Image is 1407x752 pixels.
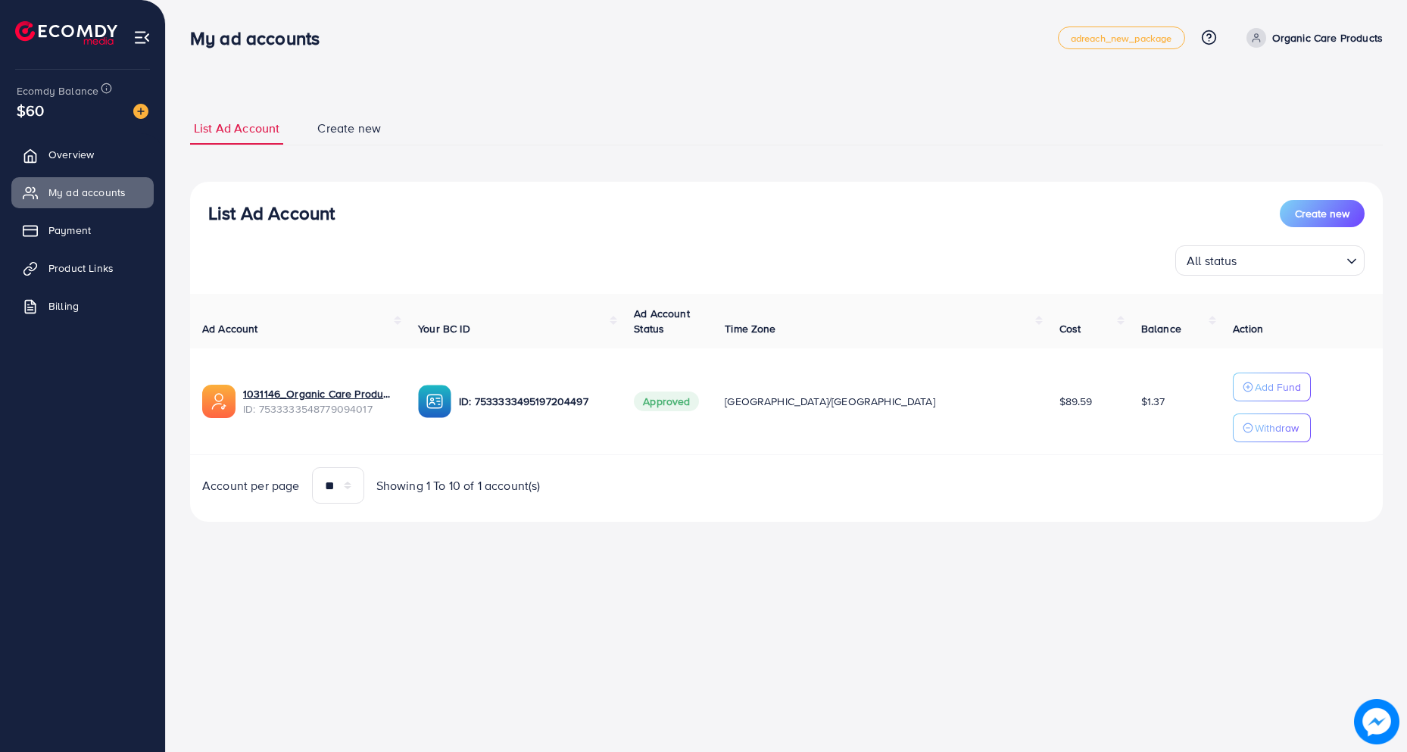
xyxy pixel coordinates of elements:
a: My ad accounts [11,177,154,208]
input: Search for option [1242,247,1340,272]
h3: My ad accounts [190,27,332,49]
span: $60 [17,99,44,121]
img: image [1356,701,1399,744]
span: Ad Account [202,321,258,336]
span: List Ad Account [194,120,279,137]
a: adreach_new_package [1058,27,1185,49]
a: Payment [11,215,154,245]
span: Balance [1141,321,1181,336]
span: My ad accounts [48,185,126,200]
p: ID: 7533333495197204497 [459,392,610,410]
span: Ecomdy Balance [17,83,98,98]
p: Withdraw [1255,419,1299,437]
span: Product Links [48,261,114,276]
span: Overview [48,147,94,162]
span: Create new [317,120,381,137]
a: Product Links [11,253,154,283]
span: Payment [48,223,91,238]
span: Cost [1059,321,1081,336]
img: ic-ads-acc.e4c84228.svg [202,385,236,418]
a: Overview [11,139,154,170]
p: Add Fund [1255,378,1301,396]
span: Account per page [202,477,300,495]
span: $1.37 [1141,394,1165,409]
span: Your BC ID [418,321,470,336]
span: Approved [634,392,699,411]
button: Add Fund [1233,373,1311,401]
span: Time Zone [725,321,775,336]
img: menu [133,29,151,46]
button: Create new [1280,200,1365,227]
div: <span class='underline'>1031146_Organic Care Products_1753990938207</span></br>7533333548779094017 [243,386,394,417]
span: $89.59 [1059,394,1093,409]
span: [GEOGRAPHIC_DATA]/[GEOGRAPHIC_DATA] [725,394,935,409]
img: logo [15,21,117,45]
span: adreach_new_package [1071,33,1172,43]
p: Organic Care Products [1272,29,1383,47]
span: Create new [1295,206,1349,221]
img: ic-ba-acc.ded83a64.svg [418,385,451,418]
span: Ad Account Status [634,306,690,336]
a: Billing [11,291,154,321]
span: All status [1184,250,1240,272]
span: Action [1233,321,1263,336]
a: 1031146_Organic Care Products_1753990938207 [243,386,394,401]
img: image [133,104,148,119]
span: Billing [48,298,79,314]
span: Showing 1 To 10 of 1 account(s) [376,477,541,495]
a: Organic Care Products [1240,28,1383,48]
h3: List Ad Account [208,202,335,224]
span: ID: 7533333548779094017 [243,401,394,417]
div: Search for option [1175,245,1365,276]
button: Withdraw [1233,413,1311,442]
